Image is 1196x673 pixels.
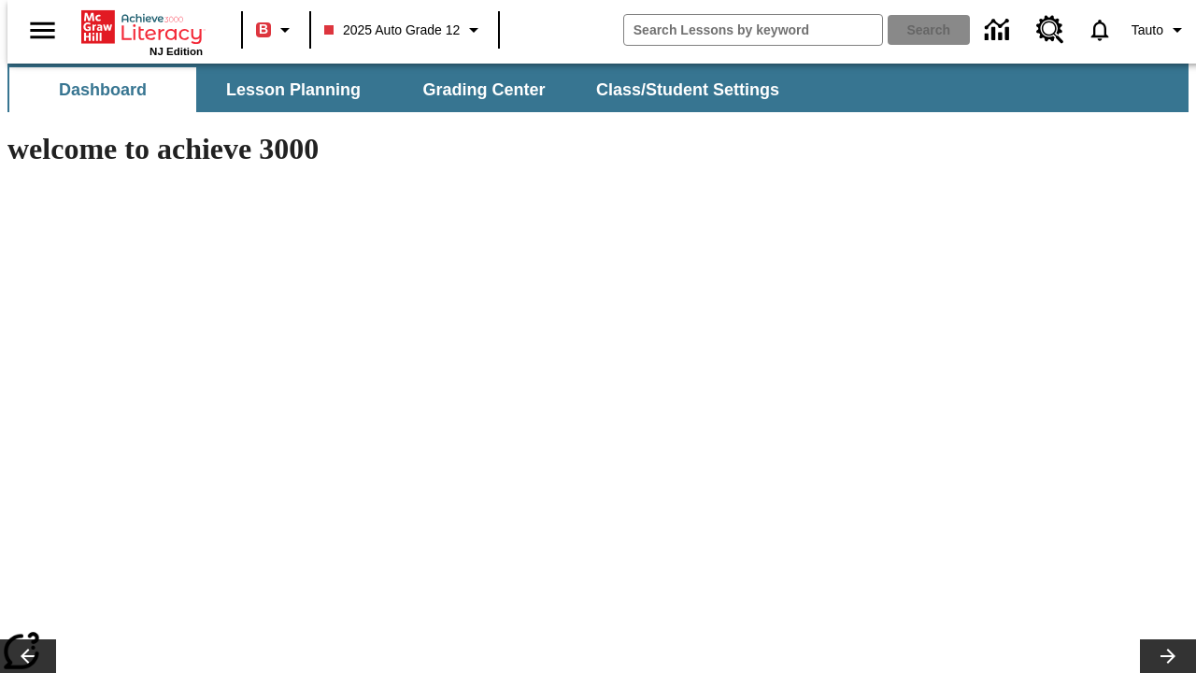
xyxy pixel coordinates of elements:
input: search field [624,15,882,45]
button: Class: 2025 Auto Grade 12, Select your class [317,13,492,47]
a: Data Center [974,5,1025,56]
div: SubNavbar [7,64,1189,112]
span: Grading Center [422,79,545,101]
span: NJ Edition [149,46,203,57]
button: Profile/Settings [1124,13,1196,47]
button: Open side menu [15,3,70,58]
button: Class/Student Settings [581,67,794,112]
a: Resource Center, Will open in new tab [1025,5,1075,55]
button: Boost Class color is red. Change class color [249,13,304,47]
h1: welcome to achieve 3000 [7,132,815,166]
span: Dashboard [59,79,147,101]
a: Notifications [1075,6,1124,54]
button: Lesson Planning [200,67,387,112]
span: Tauto [1132,21,1163,40]
div: Home [81,7,203,57]
a: Home [81,8,203,46]
span: 2025 Auto Grade 12 [324,21,460,40]
div: SubNavbar [7,67,796,112]
span: B [259,18,268,41]
span: Lesson Planning [226,79,361,101]
button: Dashboard [9,67,196,112]
button: Lesson carousel, Next [1140,639,1196,673]
span: Class/Student Settings [596,79,779,101]
button: Grading Center [391,67,577,112]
